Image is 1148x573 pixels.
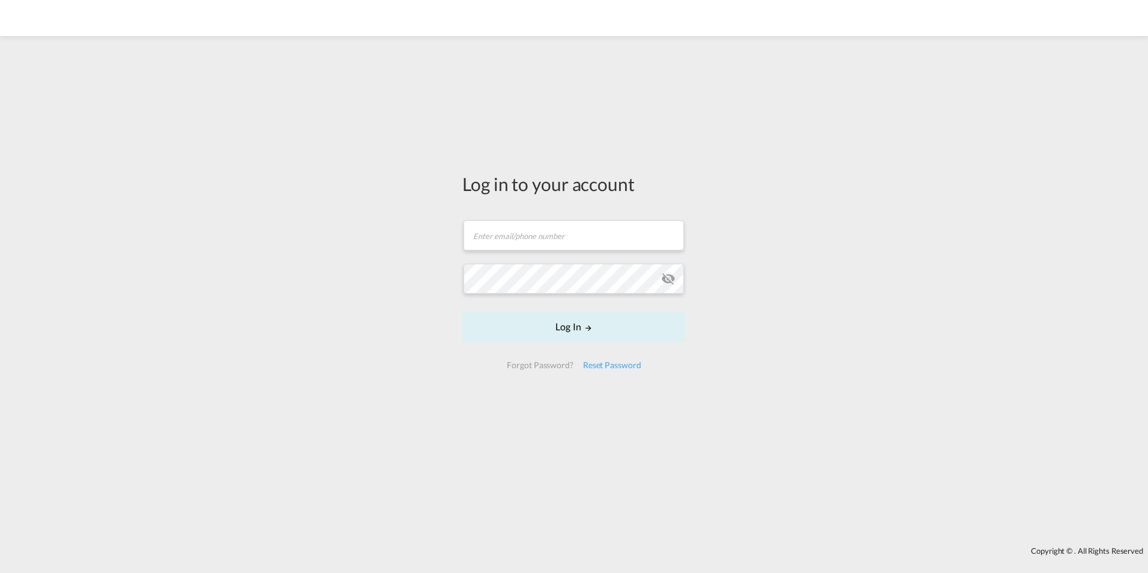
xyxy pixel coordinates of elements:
[464,220,684,250] input: Enter email/phone number
[462,171,686,196] div: Log in to your account
[502,354,578,376] div: Forgot Password?
[661,271,675,286] md-icon: icon-eye-off
[462,312,686,342] button: LOGIN
[578,354,646,376] div: Reset Password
